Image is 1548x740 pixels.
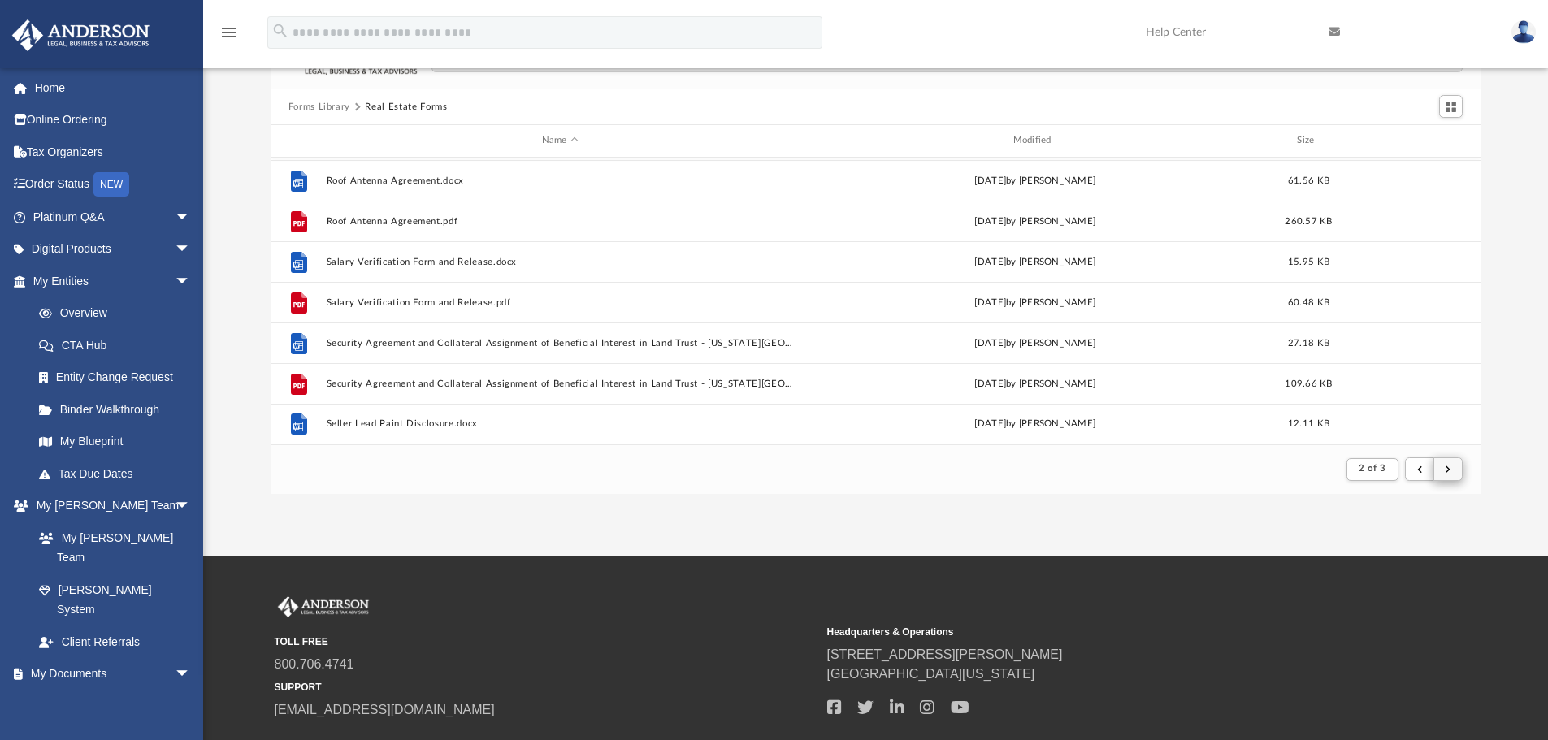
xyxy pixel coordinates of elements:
button: Switch to Grid View [1439,95,1463,118]
div: [DATE] by [PERSON_NAME] [801,254,1269,269]
button: Salary Verification Form and Release.docx [326,257,794,267]
div: [DATE] by [PERSON_NAME] [801,295,1269,309]
a: Digital Productsarrow_drop_down [11,233,215,266]
i: menu [219,23,239,42]
span: arrow_drop_down [175,233,207,266]
span: 2 of 3 [1359,464,1385,473]
div: [DATE] by [PERSON_NAME] [801,376,1269,391]
span: 109.66 KB [1285,379,1332,387]
div: Name [325,133,793,148]
button: Seller Lead Paint Disclosure.docx [326,418,794,429]
a: My Entitiesarrow_drop_down [11,265,215,297]
div: [DATE] by [PERSON_NAME] [801,214,1269,228]
a: Entity Change Request [23,361,215,394]
img: Anderson Advisors Platinum Portal [275,596,372,617]
div: [DATE] by [PERSON_NAME] [801,335,1269,350]
div: NEW [93,172,129,197]
a: Binder Walkthrough [23,393,215,426]
a: My [PERSON_NAME] Team [23,521,199,573]
button: Salary Verification Form and Release.pdf [326,297,794,308]
button: Forms Library [288,100,350,115]
small: SUPPORT [275,680,816,695]
div: id [278,133,319,148]
a: [PERSON_NAME] System [23,573,207,625]
img: Anderson Advisors Platinum Portal [7,19,154,51]
small: Headquarters & Operations [827,625,1368,639]
span: 60.48 KB [1288,297,1329,306]
span: 12.11 KB [1288,419,1329,428]
a: My [PERSON_NAME] Teamarrow_drop_down [11,490,207,522]
a: Platinum Q&Aarrow_drop_down [11,201,215,233]
button: Roof Antenna Agreement.docx [326,175,794,186]
i: search [271,22,289,40]
button: Security Agreement and Collateral Assignment of Beneficial Interest in Land Trust - [US_STATE][GE... [326,379,794,389]
a: Overview [23,297,215,330]
a: [STREET_ADDRESS][PERSON_NAME] [827,647,1063,661]
button: Security Agreement and Collateral Assignment of Beneficial Interest in Land Trust - [US_STATE][GE... [326,338,794,348]
a: Tax Due Dates [23,457,215,490]
img: User Pic [1511,20,1536,44]
button: Roof Antenna Agreement.pdf [326,216,794,227]
span: 15.95 KB [1288,257,1329,266]
a: Home [11,71,215,104]
a: Online Ordering [11,104,215,136]
span: arrow_drop_down [175,201,207,234]
button: 2 of 3 [1346,458,1398,481]
a: My Documentsarrow_drop_down [11,658,207,690]
span: arrow_drop_down [175,490,207,523]
div: Modified [800,133,1268,148]
div: [DATE] by [PERSON_NAME] [801,173,1269,188]
a: menu [219,31,239,42]
span: arrow_drop_down [175,265,207,298]
a: [EMAIL_ADDRESS][DOMAIN_NAME] [275,703,495,716]
a: 800.706.4741 [275,657,354,671]
a: [GEOGRAPHIC_DATA][US_STATE] [827,667,1035,681]
span: arrow_drop_down [175,658,207,691]
a: Client Referrals [23,625,207,658]
small: TOLL FREE [275,634,816,649]
span: 260.57 KB [1285,216,1332,225]
div: id [1348,133,1462,148]
a: Tax Organizers [11,136,215,168]
span: 61.56 KB [1288,175,1329,184]
span: 27.18 KB [1288,338,1329,347]
a: My Blueprint [23,426,207,458]
a: CTA Hub [23,329,215,361]
button: Real Estate Forms [365,100,447,115]
div: grid [271,158,1481,444]
div: [DATE] by [PERSON_NAME] [801,417,1269,431]
a: Order StatusNEW [11,168,215,201]
div: Size [1276,133,1341,148]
